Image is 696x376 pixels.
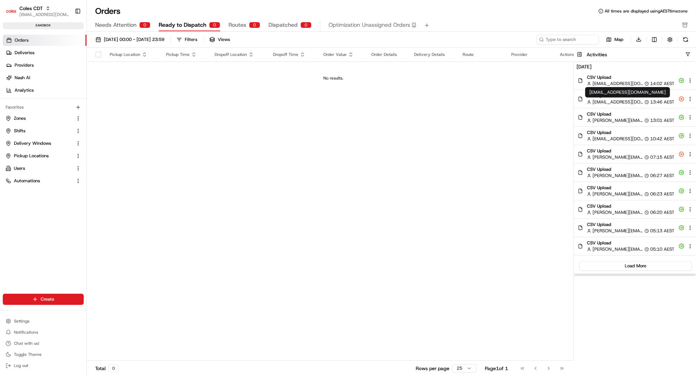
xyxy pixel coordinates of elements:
[15,50,34,56] span: Deliveries
[24,73,88,79] div: We're available if you need us!
[206,35,233,44] button: Views
[3,339,84,348] button: Chat with us!
[6,6,17,17] img: Coles CDT
[6,165,73,172] a: Users
[273,52,312,57] div: Dropoff Time
[41,296,54,302] span: Create
[463,52,500,57] div: Route
[92,35,167,44] button: [DATE] 00:00 - [DATE] 23:59
[579,261,692,271] button: Load More
[593,246,643,252] span: [PERSON_NAME][EMAIL_ADDRESS][DOMAIN_NAME]
[650,81,674,87] span: 14:02 AEST
[587,240,674,246] span: CSV Upload
[49,117,84,123] a: Powered byPylon
[587,185,674,191] span: CSV Upload
[7,101,13,107] div: 📗
[95,365,119,372] div: Total
[371,52,403,57] div: Order Details
[511,52,549,57] div: Provider
[650,136,674,142] span: 10:42 AEST
[56,98,114,110] a: 💻API Documentation
[118,68,126,77] button: Start new chat
[229,21,246,29] span: Routes
[95,6,121,17] h1: Orders
[485,365,508,372] div: Page 1 of 1
[15,62,34,68] span: Providers
[587,154,643,160] button: [PERSON_NAME][EMAIL_ADDRESS][DOMAIN_NAME]
[14,165,25,172] span: Users
[6,153,73,159] a: Pickup Locations
[3,361,84,370] button: Log out
[587,203,674,209] span: CSV Upload
[14,318,30,324] span: Settings
[3,150,84,161] button: Pickup Locations
[323,52,360,57] div: Order Value
[3,35,86,46] a: Orders
[110,52,155,57] div: Pickup Location
[614,36,623,43] span: Map
[329,21,410,29] span: Optimization Unassigned Orders
[14,352,42,357] span: Toggle Theme
[7,66,19,79] img: 1736555255976-a54dd68f-1ca7-489b-9aae-adbdc363a1c4
[6,140,73,147] a: Delivery Windows
[166,52,203,57] div: Pickup Time
[24,66,114,73] div: Start new chat
[414,52,451,57] div: Delivery Details
[14,153,49,159] span: Pickup Locations
[14,101,53,108] span: Knowledge Base
[14,341,39,346] span: Chat with us!
[650,209,674,216] span: 06:20 AEST
[560,52,574,57] div: Actions
[14,363,28,368] span: Log out
[587,117,643,124] button: [PERSON_NAME][EMAIL_ADDRESS][PERSON_NAME][DOMAIN_NAME]
[15,75,30,81] span: Nash AI
[108,365,119,372] div: 0
[587,51,607,58] h3: Activities
[3,175,84,186] button: Automations
[587,74,674,81] span: CSV Upload
[14,140,51,147] span: Delivery Windows
[593,209,643,216] span: [PERSON_NAME][EMAIL_ADDRESS][DOMAIN_NAME]
[15,87,34,93] span: Analytics
[15,37,28,43] span: Orders
[6,178,73,184] a: Automations
[593,154,643,160] span: [PERSON_NAME][EMAIL_ADDRESS][DOMAIN_NAME]
[3,350,84,359] button: Toggle Theme
[593,81,643,87] span: [EMAIL_ADDRESS][DOMAIN_NAME]
[536,35,599,44] input: Type to search
[650,246,674,252] span: 05:10 AEST
[173,35,200,44] button: Filters
[681,35,690,44] button: Refresh
[3,22,84,29] div: sandbox
[6,115,73,122] a: Zones
[14,329,38,335] span: Notifications
[3,85,86,96] a: Analytics
[69,118,84,123] span: Pylon
[19,5,43,12] span: Coles CDT
[215,52,262,57] div: Dropoff Location
[3,47,86,58] a: Deliveries
[585,87,670,98] div: [EMAIL_ADDRESS][DOMAIN_NAME]
[605,8,688,14] span: All times are displayed using AEST timezone
[587,191,643,197] button: [PERSON_NAME][EMAIL_ADDRESS][DOMAIN_NAME]
[587,173,643,179] button: [PERSON_NAME][EMAIL_ADDRESS][DOMAIN_NAME]
[587,228,643,234] button: [PERSON_NAME][EMAIL_ADDRESS][DOMAIN_NAME]
[650,99,674,105] span: 13:46 AEST
[650,173,674,179] span: 06:27 AEST
[602,35,628,44] button: Map
[209,22,220,28] div: 0
[218,36,230,43] span: Views
[587,222,674,228] span: CSV Upload
[90,75,577,81] div: No results.
[19,12,69,17] span: [EMAIL_ADDRESS][DOMAIN_NAME]
[3,125,84,136] button: Shifts
[6,128,73,134] a: Shifts
[95,21,136,29] span: Needs Attention
[587,99,643,105] button: [EMAIL_ADDRESS][DOMAIN_NAME]
[3,102,84,113] div: Favorites
[587,129,674,136] span: CSV Upload
[18,45,115,52] input: Clear
[268,21,298,29] span: Dispatched
[14,115,26,122] span: Zones
[650,228,674,234] span: 05:13 AEST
